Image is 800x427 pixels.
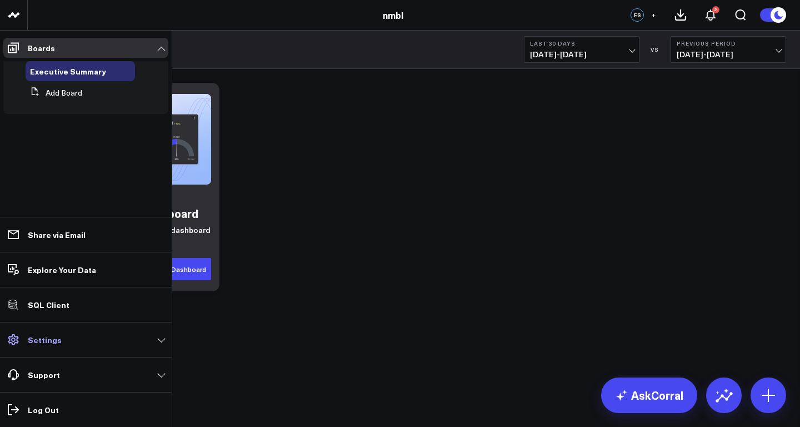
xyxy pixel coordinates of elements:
[645,46,665,53] div: VS
[530,40,633,47] b: Last 30 Days
[677,40,780,47] b: Previous Period
[30,67,106,76] a: Executive Summary
[28,230,86,239] p: Share via Email
[26,83,82,103] button: Add Board
[134,258,211,280] button: Generate Dashboard
[647,8,660,22] button: +
[601,378,697,413] a: AskCorral
[524,36,639,63] button: Last 30 Days[DATE]-[DATE]
[651,11,656,19] span: +
[28,405,59,414] p: Log Out
[28,335,62,344] p: Settings
[3,400,168,420] a: Log Out
[28,265,96,274] p: Explore Your Data
[30,66,106,77] span: Executive Summary
[712,6,719,13] div: 2
[631,8,644,22] div: ES
[28,300,69,309] p: SQL Client
[530,50,633,59] span: [DATE] - [DATE]
[671,36,786,63] button: Previous Period[DATE]-[DATE]
[383,9,403,21] a: nmbl
[28,43,55,52] p: Boards
[677,50,780,59] span: [DATE] - [DATE]
[28,370,60,379] p: Support
[3,295,168,315] a: SQL Client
